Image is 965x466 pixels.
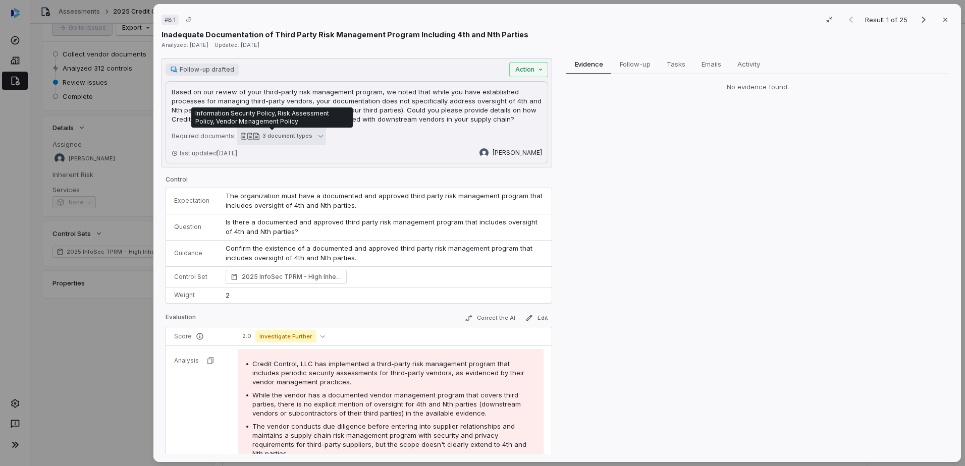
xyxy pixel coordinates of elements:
[226,291,230,299] span: 2
[172,132,236,140] span: Required documents:
[914,14,934,26] button: Next result
[479,148,489,157] img: Bridget Seagraves avatar
[174,197,209,205] p: Expectation
[865,14,909,25] p: Result 1 of 25
[493,149,542,157] span: [PERSON_NAME]
[252,360,524,386] span: Credit Control, LLC has implemented a third-party risk management program that includes periodic ...
[172,149,237,157] p: last updated [DATE]
[174,249,209,257] p: Guidance
[174,332,222,340] p: Score
[733,57,764,71] span: Activity
[215,41,259,48] span: Updated: [DATE]
[252,422,526,457] span: The vendor conducts due diligence before entering into supplier relationships and maintains a sup...
[172,87,542,124] p: Based on our review of your third-party risk management program, we noted that while you have est...
[566,82,949,92] div: No evidence found.
[195,109,349,126] div: Information Security Policy, Risk Assessment Policy, Vendor Management Policy
[616,57,655,71] span: Follow-up
[174,357,199,365] p: Analysis
[461,312,519,324] button: Correct the AI
[571,57,607,71] span: Evidence
[663,57,689,71] span: Tasks
[255,330,316,342] span: Investigate Further
[180,11,198,29] button: Copy link
[174,273,209,281] p: Control Set
[238,330,329,342] button: 2.0Investigate Further
[521,312,552,324] button: Edit
[226,244,544,263] p: Confirm the existence of a documented and approved third party risk management program that inclu...
[180,66,234,74] span: Follow-up drafted
[262,132,312,140] div: 3 document types
[242,272,342,282] span: 2025 InfoSec TPRM - High Inherent Risk (TruSight Supported) Nth Party Management
[166,176,552,188] p: Control
[165,16,176,24] span: # B.1
[226,192,545,210] span: The organization must have a documented and approved third party risk management program that inc...
[166,313,196,325] p: Evaluation
[162,29,528,40] p: Inadequate Documentation of Third Party Risk Management Program Including 4th and Nth Parties
[174,223,209,231] p: Question
[226,218,540,236] span: Is there a documented and approved third party risk management program that includes oversight of...
[174,291,209,299] p: Weight
[252,391,521,417] span: While the vendor has a documented vendor management program that covers third parties, there is n...
[698,57,725,71] span: Emails
[509,62,548,77] button: Action
[162,41,208,48] span: Analyzed: [DATE]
